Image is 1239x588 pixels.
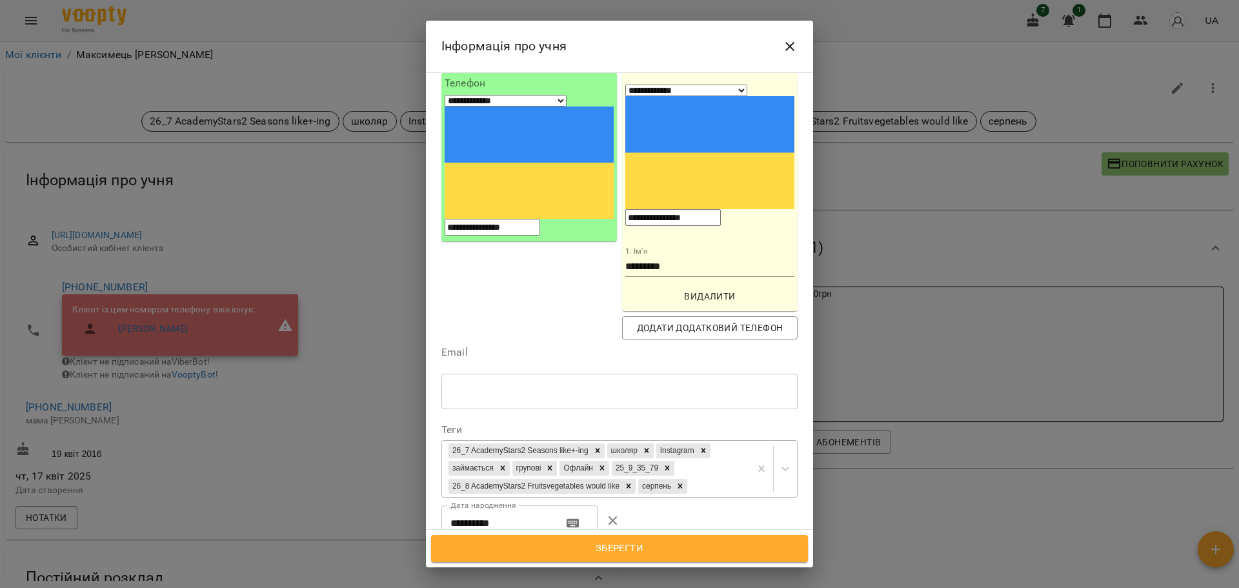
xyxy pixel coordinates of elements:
[445,95,567,106] select: Phone number country
[431,535,808,562] button: Зберегти
[625,247,648,255] label: 1. Ім'я
[512,461,543,476] div: групові
[448,461,496,476] div: займається
[448,443,590,458] div: 26_7 AcademyStars2 Seasons like+-ing
[441,36,567,56] h6: Інформація про учня
[441,425,798,435] label: Теги
[607,443,640,458] div: школяр
[448,479,621,494] div: 26_8 AcademyStars2 Fruitsvegetables would like
[625,285,794,308] button: Видалити
[445,106,614,219] img: Ukraine
[445,540,794,557] span: Зберегти
[441,347,798,358] label: Email
[638,479,673,494] div: серпень
[656,443,696,458] div: Instagram
[625,85,747,96] select: Phone number country
[445,78,614,88] label: Телефон
[612,461,660,476] div: 25_9_35_79
[774,31,805,62] button: Close
[559,461,595,476] div: Офлайн
[632,320,787,336] span: Додати додатковий телефон
[625,96,794,209] img: Ukraine
[630,289,789,304] span: Видалити
[622,316,798,340] button: Додати додатковий телефон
